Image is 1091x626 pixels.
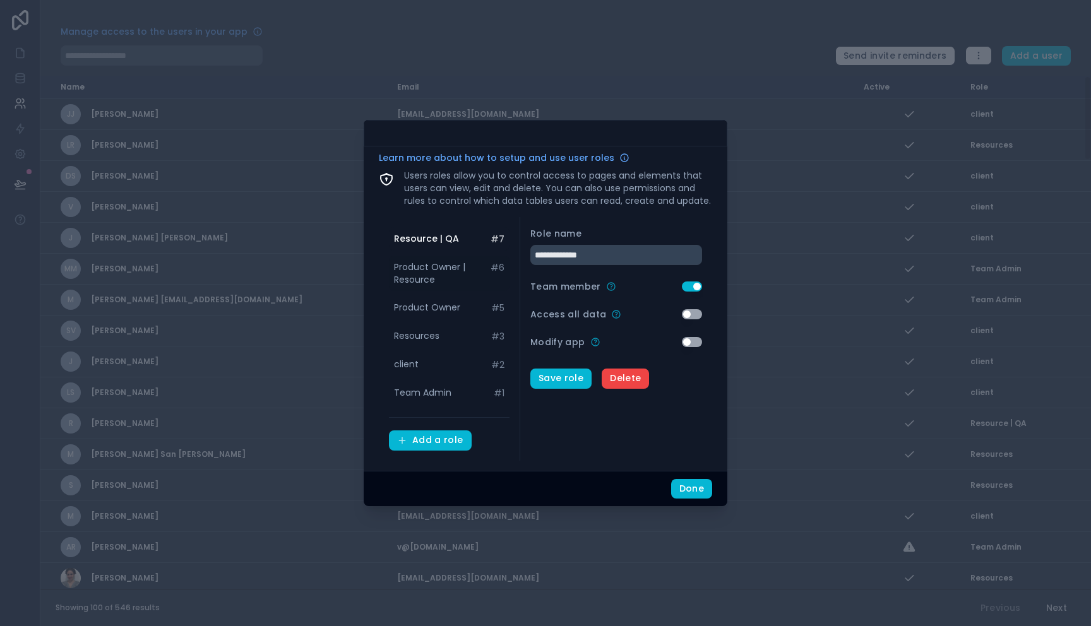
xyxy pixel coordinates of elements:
[394,358,419,370] span: client
[610,373,641,384] span: Delete
[389,430,472,451] button: Add a role
[491,358,504,371] span: # 2
[491,330,504,343] span: # 3
[530,369,592,389] button: Save role
[394,386,451,399] span: Team Admin
[379,151,614,164] span: Learn more about how to setup and use user roles
[491,302,504,314] span: # 5
[394,301,460,314] span: Product Owner
[671,479,712,499] button: Done
[530,336,585,348] label: Modify app
[530,280,601,293] label: Team member
[404,169,712,207] p: Users roles allow you to control access to pages and elements that users can view, edit and delet...
[394,329,439,342] span: Resources
[530,308,606,321] label: Access all data
[530,227,581,240] label: Role name
[379,151,629,164] a: Learn more about how to setup and use user roles
[397,435,463,446] div: Add a role
[602,369,649,389] button: Delete
[494,387,504,399] span: # 1
[394,261,491,286] span: Product Owner | Resource
[491,261,504,274] span: # 6
[491,233,504,245] span: # 7
[394,232,459,245] span: Resource | QA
